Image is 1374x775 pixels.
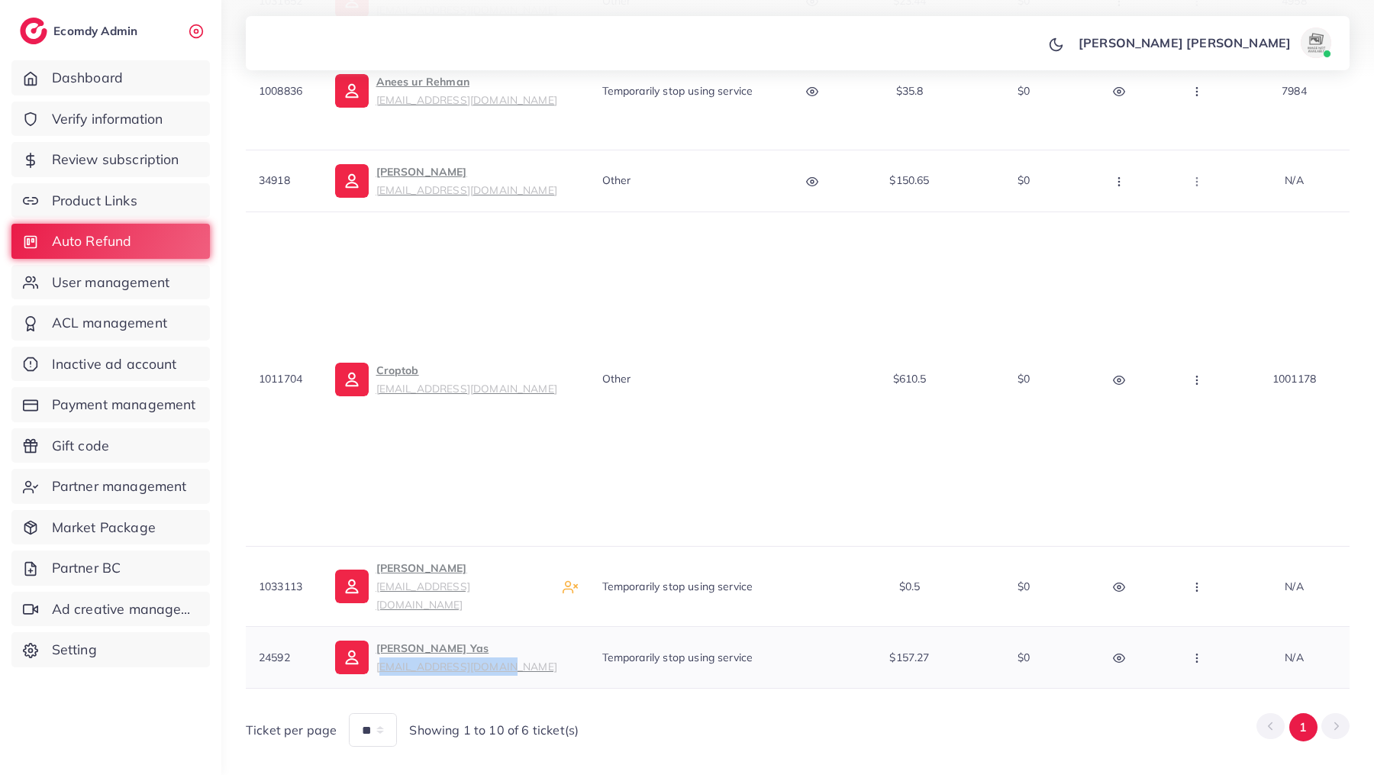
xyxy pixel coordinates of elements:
[889,173,929,187] span: $150.65
[899,580,921,593] span: $0.5
[376,183,556,196] small: [EMAIL_ADDRESS][DOMAIN_NAME]
[11,632,210,667] a: Setting
[1070,27,1337,58] a: [PERSON_NAME] [PERSON_NAME]avatar
[11,183,210,218] a: Product Links
[334,559,550,614] a: [PERSON_NAME][EMAIL_ADDRESS][DOMAIN_NAME]
[52,68,123,88] span: Dashboard
[11,551,210,586] a: Partner BC
[602,372,631,386] span: Other
[52,436,109,456] span: Gift code
[334,363,368,396] img: ic-user-info.36bf1079.svg
[52,191,137,211] span: Product Links
[376,361,556,398] p: Croptob
[376,93,556,106] small: [EMAIL_ADDRESS][DOMAIN_NAME]
[20,18,141,44] a: logoEcomdy Admin
[11,469,210,504] a: Partner management
[259,651,290,664] span: 24592
[1285,580,1303,593] span: N/A
[11,102,210,137] a: Verify information
[52,395,196,415] span: Payment management
[52,273,169,292] span: User management
[1018,651,1030,664] span: $0
[11,305,210,341] a: ACL management
[52,313,167,333] span: ACL management
[52,599,198,619] span: Ad creative management
[376,660,556,673] small: [EMAIL_ADDRESS][DOMAIN_NAME]
[52,640,97,660] span: Setting
[11,592,210,627] a: Ad creative management
[602,173,631,187] span: Other
[1285,173,1303,187] span: N/A
[52,518,156,538] span: Market Package
[1256,713,1350,741] ul: Pagination
[11,142,210,177] a: Review subscription
[1282,84,1307,98] span: 7984
[11,510,210,545] a: Market Package
[889,651,929,664] span: $157.27
[334,639,556,676] a: [PERSON_NAME] Yas[EMAIL_ADDRESS][DOMAIN_NAME]
[334,73,556,109] a: Anees ur Rehman[EMAIL_ADDRESS][DOMAIN_NAME]
[334,641,368,674] img: ic-user-info.36bf1079.svg
[1018,84,1030,98] span: $0
[52,354,177,374] span: Inactive ad account
[334,74,368,108] img: ic-user-info.36bf1079.svg
[334,163,556,199] a: [PERSON_NAME][EMAIL_ADDRESS][DOMAIN_NAME]
[52,109,163,129] span: Verify information
[11,265,210,300] a: User management
[602,84,753,98] span: Temporarily stop using service
[409,722,579,739] span: Showing 1 to 10 of 6 ticket(s)
[1018,372,1030,386] span: $0
[1272,372,1316,386] span: 1001178
[53,24,141,38] h2: Ecomdy Admin
[20,18,47,44] img: logo
[1079,34,1291,52] p: [PERSON_NAME] [PERSON_NAME]
[602,580,753,593] span: Temporarily stop using service
[334,570,368,603] img: ic-user-info.36bf1079.svg
[376,639,556,676] p: [PERSON_NAME] Yas
[11,387,210,422] a: Payment management
[259,372,302,386] span: 1011704
[1018,580,1030,593] span: $0
[11,347,210,382] a: Inactive ad account
[52,231,132,251] span: Auto Refund
[259,173,290,187] span: 34918
[52,150,179,170] span: Review subscription
[376,73,556,109] p: Anees ur Rehman
[52,558,121,578] span: Partner BC
[1285,651,1303,664] span: N/A
[376,580,469,611] small: [EMAIL_ADDRESS][DOMAIN_NAME]
[246,722,337,739] span: Ticket per page
[334,361,556,398] a: Croptob[EMAIL_ADDRESS][DOMAIN_NAME]
[893,372,927,386] span: $610.5
[1018,173,1030,187] span: $0
[1301,27,1331,58] img: avatar
[896,84,924,98] span: $35.8
[11,224,210,259] a: Auto Refund
[259,580,302,593] span: 1033113
[376,382,556,395] small: [EMAIL_ADDRESS][DOMAIN_NAME]
[259,84,302,98] span: 1008836
[376,559,550,614] p: [PERSON_NAME]
[1289,713,1318,741] button: Go to page 1
[334,164,368,198] img: ic-user-info.36bf1079.svg
[602,651,753,664] span: Temporarily stop using service
[376,163,556,199] p: [PERSON_NAME]
[11,428,210,463] a: Gift code
[11,60,210,95] a: Dashboard
[52,476,187,496] span: Partner management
